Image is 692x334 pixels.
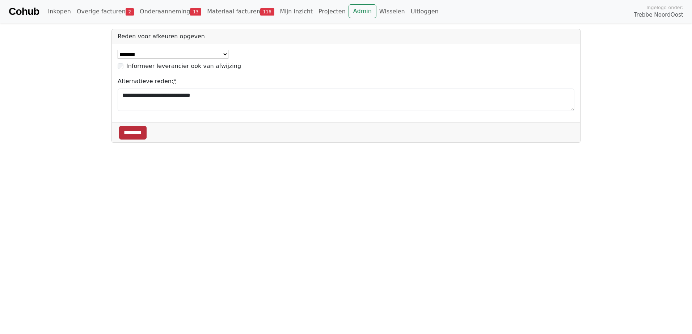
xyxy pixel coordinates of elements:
abbr: required [173,78,176,85]
a: Materiaal facturen116 [204,4,277,19]
a: Admin [349,4,376,18]
span: Ingelogd onder: [646,4,683,11]
span: 116 [260,8,274,16]
span: 2 [126,8,134,16]
a: Onderaanneming13 [137,4,204,19]
a: Mijn inzicht [277,4,316,19]
div: Reden voor afkeuren opgeven [112,29,580,44]
label: Informeer leverancier ook van afwijzing [126,62,241,70]
a: Inkopen [45,4,73,19]
span: Trebbe NoordOost [634,11,683,19]
a: Overige facturen2 [74,4,137,19]
span: 13 [190,8,201,16]
a: Uitloggen [408,4,442,19]
label: Alternatieve reden: [118,77,176,86]
a: Projecten [316,4,349,19]
a: Wisselen [376,4,408,19]
a: Cohub [9,3,39,20]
